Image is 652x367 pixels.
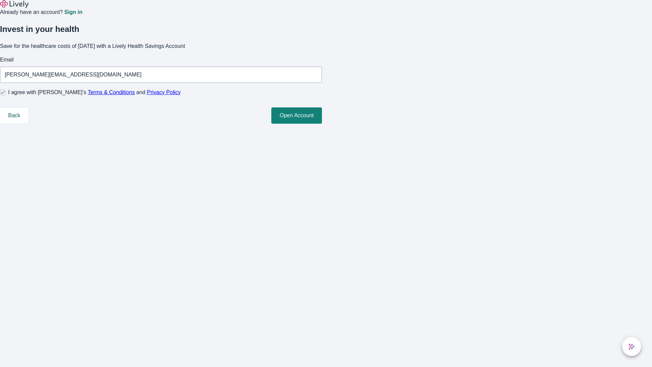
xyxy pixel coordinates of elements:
a: Terms & Conditions [88,89,135,95]
button: Open Account [271,107,322,124]
button: chat [622,337,641,356]
a: Sign in [64,10,82,15]
span: I agree with [PERSON_NAME]’s and [8,88,181,97]
a: Privacy Policy [147,89,181,95]
svg: Lively AI Assistant [628,343,635,350]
